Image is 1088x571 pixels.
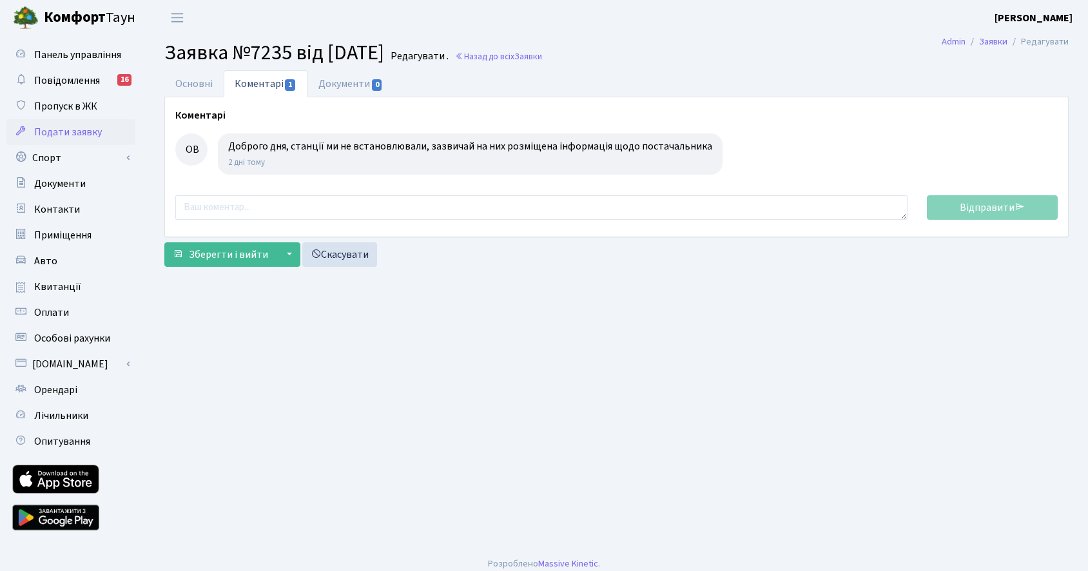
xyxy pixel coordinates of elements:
b: [PERSON_NAME] [995,11,1073,25]
a: Massive Kinetic [538,557,598,570]
a: Квитанції [6,274,135,300]
span: Заявки [514,50,542,63]
a: Оплати [6,300,135,325]
b: Комфорт [44,7,106,28]
span: Подати заявку [34,125,102,139]
div: ОВ [175,133,208,166]
a: Документи [6,171,135,197]
label: Коментарі [175,108,226,123]
a: Коментарі [224,70,307,97]
span: Особові рахунки [34,331,110,345]
span: Приміщення [34,228,92,242]
span: Документи [34,177,86,191]
button: Зберегти і вийти [164,242,277,267]
span: Квитанції [34,280,81,294]
div: 16 [117,74,131,86]
span: Орендарі [34,383,77,397]
a: Панель управління [6,42,135,68]
a: [PERSON_NAME] [995,10,1073,26]
span: Пропуск в ЖК [34,99,97,113]
a: Приміщення [6,222,135,248]
li: Редагувати [1007,35,1069,49]
a: Документи [307,70,394,97]
a: Спорт [6,145,135,171]
nav: breadcrumb [922,28,1088,55]
small: 2 дні тому [228,157,265,168]
a: Особові рахунки [6,325,135,351]
span: Лічильники [34,409,88,423]
a: Заявки [979,35,1007,48]
span: Оплати [34,305,69,320]
button: Переключити навігацію [161,7,193,28]
span: Контакти [34,202,80,217]
span: Повідомлення [34,73,100,88]
span: Зберегти і вийти [189,247,268,262]
a: Опитування [6,429,135,454]
a: [DOMAIN_NAME] [6,351,135,377]
span: Таун [44,7,135,29]
div: Доброго дня, станції ми не встановлювали, зазвичай на них розміщена інформація щодо постачальника [228,139,712,154]
a: Пропуск в ЖК [6,93,135,119]
a: Подати заявку [6,119,135,145]
span: 0 [372,79,382,91]
a: Контакти [6,197,135,222]
span: Заявка №7235 від [DATE] [164,38,384,68]
a: Admin [942,35,966,48]
div: Розроблено . [488,557,600,571]
span: Авто [34,254,57,268]
a: Лічильники [6,403,135,429]
img: logo.png [13,5,39,31]
small: Редагувати . [388,50,449,63]
a: Повідомлення16 [6,68,135,93]
a: Авто [6,248,135,274]
span: Панель управління [34,48,121,62]
a: Скасувати [302,242,377,267]
a: Назад до всіхЗаявки [455,50,542,63]
span: 1 [285,79,295,91]
a: Основні [164,70,224,97]
span: Опитування [34,434,90,449]
a: Орендарі [6,377,135,403]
